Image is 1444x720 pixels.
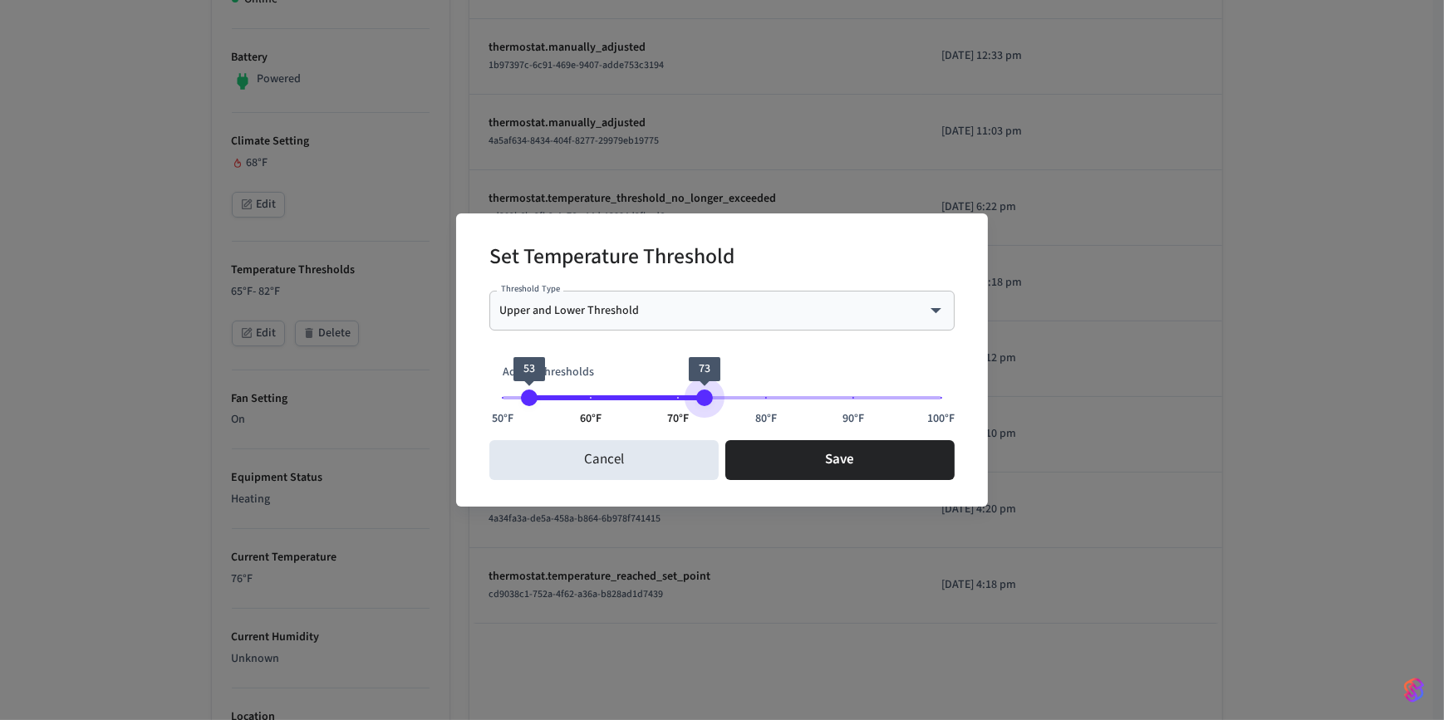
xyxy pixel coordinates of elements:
div: Upper and Lower Threshold [499,302,945,319]
span: 80°F [755,410,777,428]
p: Adjust Thresholds [503,364,941,381]
span: 70°F [667,410,689,428]
span: 50°F [492,410,513,428]
span: 60°F [580,410,602,428]
h2: Set Temperature Threshold [489,233,734,284]
span: 90°F [842,410,864,428]
span: 100°F [928,410,955,428]
button: Save [725,440,955,480]
span: 73 [699,360,710,377]
button: Cancel [489,440,719,480]
img: SeamLogoGradient.69752ec5.svg [1404,677,1424,703]
label: Threshold Type [501,283,560,296]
